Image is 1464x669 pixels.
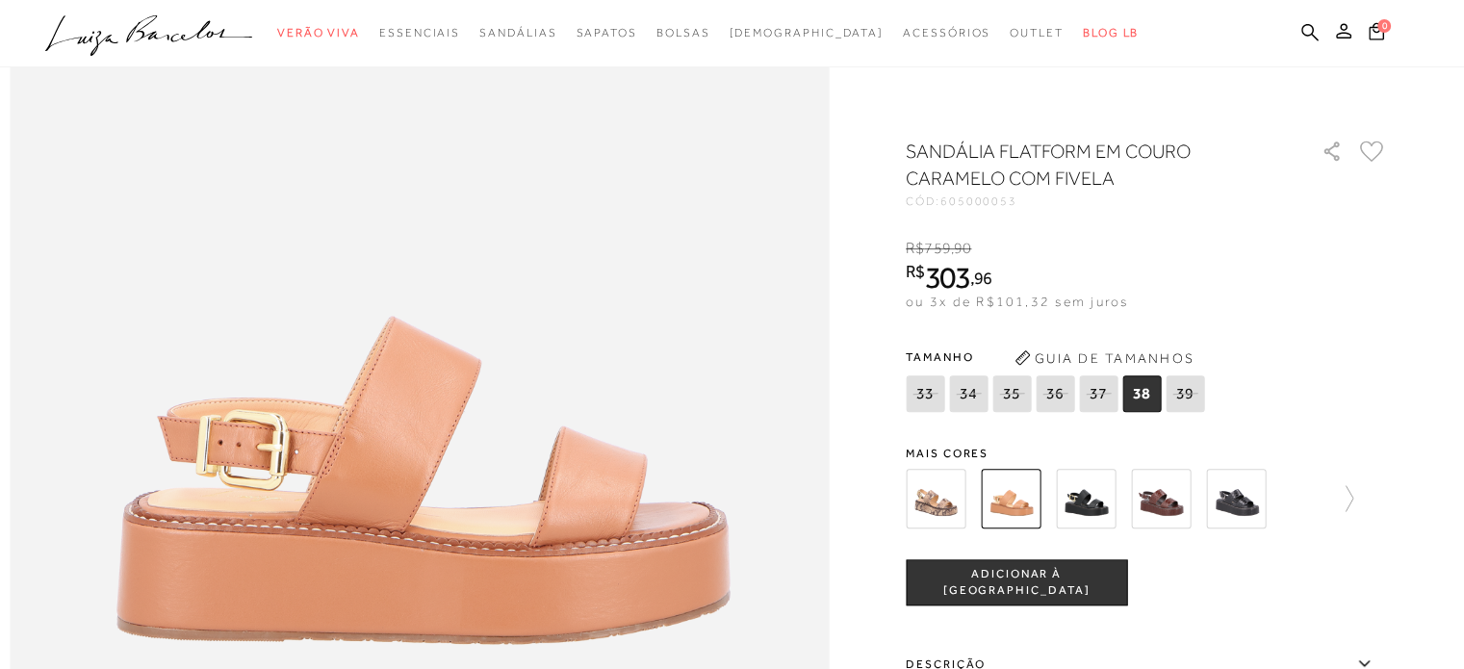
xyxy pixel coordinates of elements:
[277,15,360,51] a: categoryNavScreenReaderText
[949,375,988,412] span: 34
[1122,375,1161,412] span: 38
[906,138,1267,192] h1: SANDÁLIA FLATFORM EM COURO CARAMELO COM FIVELA
[954,240,971,257] span: 90
[1083,15,1139,51] a: BLOG LB
[940,194,1017,208] span: 605000053
[903,15,990,51] a: categoryNavScreenReaderText
[1363,21,1390,47] button: 0
[1008,343,1200,373] button: Guia de Tamanhos
[1079,375,1117,412] span: 37
[906,195,1291,207] div: CÓD:
[906,469,965,528] img: SANDÁLIA FLATFORM EM COBRA BEGE COM FIVELA
[1056,469,1116,528] img: SANDÁLIA FLATFORM EM COURO PRETO COM FIVELA
[479,26,556,39] span: Sandálias
[981,469,1040,528] img: SANDÁLIA FLATFORM EM COURO CARAMELO COM FIVELA
[906,375,944,412] span: 33
[992,375,1031,412] span: 35
[906,263,925,280] i: R$
[1010,26,1064,39] span: Outlet
[656,15,710,51] a: categoryNavScreenReaderText
[656,26,710,39] span: Bolsas
[1036,375,1074,412] span: 36
[1131,469,1191,528] img: SANDÁLIA FLATFORM EM CROCO CAFÉ COM FIVELA
[903,26,990,39] span: Acessórios
[951,240,972,257] i: ,
[924,240,950,257] span: 759
[379,26,460,39] span: Essenciais
[1083,26,1139,39] span: BLOG LB
[1206,469,1266,528] img: SANDÁLIA FLATFORM EM CROCO PRETO COM FIVELA
[907,566,1126,600] span: ADICIONAR À [GEOGRAPHIC_DATA]
[729,26,884,39] span: [DEMOGRAPHIC_DATA]
[379,15,460,51] a: categoryNavScreenReaderText
[576,15,636,51] a: categoryNavScreenReaderText
[906,294,1128,309] span: ou 3x de R$101,32 sem juros
[576,26,636,39] span: Sapatos
[729,15,884,51] a: noSubCategoriesText
[906,448,1387,459] span: Mais cores
[906,343,1209,372] span: Tamanho
[1377,19,1391,33] span: 0
[1166,375,1204,412] span: 39
[974,268,992,288] span: 96
[277,26,360,39] span: Verão Viva
[925,260,970,295] span: 303
[1010,15,1064,51] a: categoryNavScreenReaderText
[906,240,924,257] i: R$
[479,15,556,51] a: categoryNavScreenReaderText
[906,559,1127,605] button: ADICIONAR À [GEOGRAPHIC_DATA]
[970,270,992,287] i: ,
